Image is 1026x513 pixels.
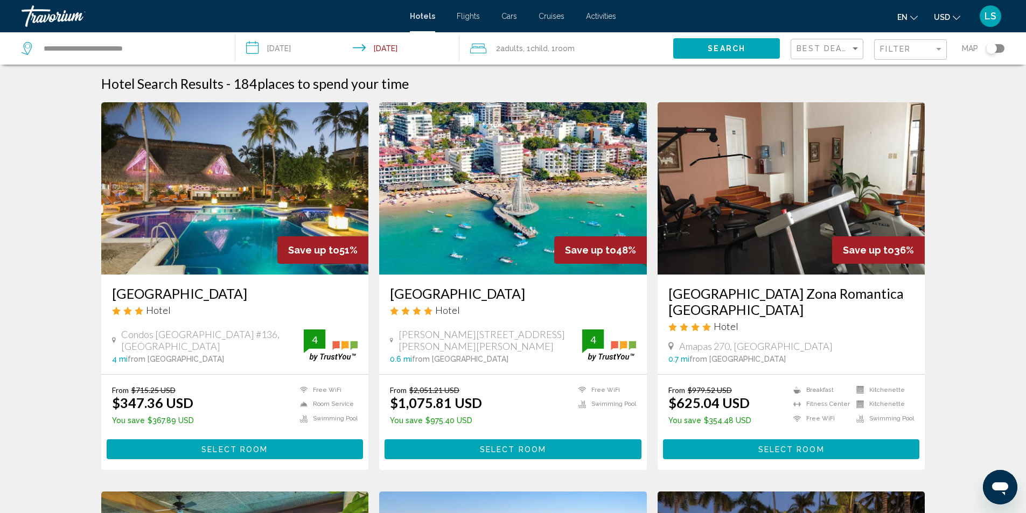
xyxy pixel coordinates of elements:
[112,285,358,301] a: [GEOGRAPHIC_DATA]
[101,75,224,92] h1: Hotel Search Results
[668,285,915,318] h3: [GEOGRAPHIC_DATA] Zona Romantica [GEOGRAPHIC_DATA]
[658,102,925,275] img: Hotel image
[435,304,460,316] span: Hotel
[554,236,647,264] div: 48%
[107,439,364,459] button: Select Room
[201,445,268,454] span: Select Room
[897,9,918,25] button: Change language
[107,442,364,454] a: Select Room
[112,355,128,363] span: 4 mi
[565,244,616,256] span: Save up to
[390,416,423,425] span: You save
[235,32,460,65] button: Check-in date: Dec 14, 2025 Check-out date: Dec 19, 2025
[390,285,636,301] a: [GEOGRAPHIC_DATA]
[112,395,193,411] ins: $347.36 USD
[788,385,851,395] li: Breakfast
[121,328,304,352] span: Condos [GEOGRAPHIC_DATA] #136, [GEOGRAPHIC_DATA]
[688,385,732,395] del: $979.52 USD
[295,385,358,395] li: Free WiFi
[131,385,176,395] del: $715.25 USD
[679,340,833,352] span: Amapas 270, [GEOGRAPHIC_DATA]
[112,416,145,425] span: You save
[851,400,914,409] li: Kitchenette
[226,75,231,92] span: -
[797,44,853,53] span: Best Deals
[663,442,920,454] a: Select Room
[668,395,750,411] ins: $625.04 USD
[390,355,412,363] span: 0.6 mi
[983,470,1017,504] iframe: Button to launch messaging window
[832,236,925,264] div: 36%
[399,328,582,352] span: [PERSON_NAME][STREET_ADDRESS][PERSON_NAME][PERSON_NAME]
[277,236,368,264] div: 51%
[457,12,480,20] a: Flights
[390,385,407,395] span: From
[390,304,636,316] div: 4 star Hotel
[573,385,636,395] li: Free WiFi
[851,414,914,423] li: Swimming Pool
[531,44,548,53] span: Child
[385,442,641,454] a: Select Room
[539,12,564,20] a: Cruises
[233,75,409,92] h2: 184
[304,329,358,361] img: trustyou-badge.svg
[851,385,914,395] li: Kitchenette
[689,355,786,363] span: from [GEOGRAPHIC_DATA]
[962,41,978,56] span: Map
[500,44,523,53] span: Adults
[409,385,459,395] del: $2,051.21 USD
[586,12,616,20] a: Activities
[976,5,1004,27] button: User Menu
[843,244,894,256] span: Save up to
[112,416,194,425] p: $367.89 USD
[555,44,575,53] span: Room
[668,416,751,425] p: $354.48 USD
[978,44,1004,53] button: Toggle map
[934,13,950,22] span: USD
[128,355,224,363] span: from [GEOGRAPHIC_DATA]
[758,445,825,454] span: Select Room
[22,5,399,27] a: Travorium
[673,38,780,58] button: Search
[668,320,915,332] div: 4 star Hotel
[897,13,908,22] span: en
[714,320,738,332] span: Hotel
[582,333,604,346] div: 4
[668,385,685,395] span: From
[573,400,636,409] li: Swimming Pool
[459,32,673,65] button: Travelers: 2 adults, 1 child
[257,75,409,92] span: places to spend your time
[668,416,701,425] span: You save
[668,355,689,363] span: 0.7 mi
[788,414,851,423] li: Free WiFi
[501,12,517,20] a: Cars
[788,400,851,409] li: Fitness Center
[295,400,358,409] li: Room Service
[112,385,129,395] span: From
[934,9,960,25] button: Change currency
[304,333,325,346] div: 4
[379,102,647,275] img: Hotel image
[985,11,996,22] span: LS
[548,41,575,56] span: , 1
[410,12,435,20] a: Hotels
[101,102,369,275] img: Hotel image
[496,41,523,56] span: 2
[390,395,482,411] ins: $1,075.81 USD
[797,45,860,54] mat-select: Sort by
[288,244,339,256] span: Save up to
[112,304,358,316] div: 3 star Hotel
[708,45,745,53] span: Search
[385,439,641,459] button: Select Room
[390,416,482,425] p: $975.40 USD
[295,414,358,423] li: Swimming Pool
